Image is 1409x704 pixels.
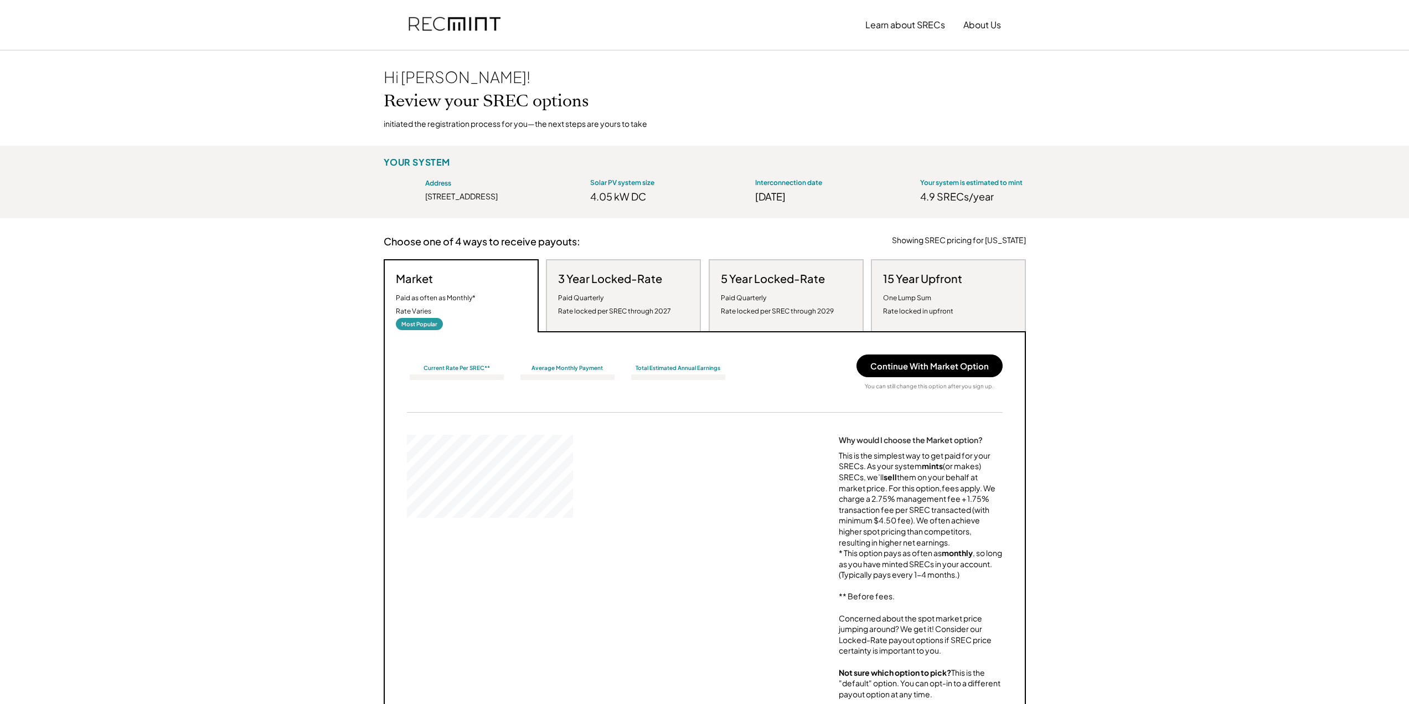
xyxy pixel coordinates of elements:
div: 4.05 kW DC [590,190,687,203]
div: [DATE] [755,190,852,203]
strong: Not sure which option to pick? [839,667,951,677]
div: Paid Quarterly Rate locked per SREC through 2029 [721,291,834,318]
h2: Review your SREC options [384,91,589,111]
img: yH5BAEAAAAALAAAAAABAAEAAAIBRAA7 [384,174,417,207]
h3: 3 Year Locked-Rate [558,271,662,286]
strong: mints [922,461,943,471]
img: yH5BAEAAAAALAAAAAABAAEAAAIBRAA7 [549,174,582,207]
a: fees apply [942,483,980,493]
img: recmint-logotype%403x.png [409,6,500,44]
h3: 15 Year Upfront [883,271,962,286]
img: yH5BAEAAAAALAAAAAABAAEAAAIBRAA7 [879,174,912,207]
div: Address [425,179,522,188]
div: Showing SREC pricing for [US_STATE] [892,235,1026,246]
div: Hi [PERSON_NAME]! [384,67,530,87]
div: Solar PV system size [590,178,687,188]
div: You can still change this option after you sign up. [865,383,994,390]
div: YOUR SYSTEM [384,157,451,168]
div: Paid Quarterly Rate locked per SREC through 2027 [558,291,671,318]
img: yH5BAEAAAAALAAAAAABAAEAAAIBRAA7 [714,174,747,207]
strong: monthly [942,548,973,558]
h3: Market [396,271,433,286]
div: Interconnection date [755,178,852,188]
div: Paid as often as Monthly* Rate Varies [396,291,476,318]
button: Learn about SRECs [865,14,945,36]
div: One Lump Sum Rate locked in upfront [883,291,953,318]
div: Average Monthly Payment [518,364,617,372]
div: Your system is estimated to mint [920,178,1023,188]
div: Current Rate Per SREC** [407,364,507,372]
div: Most Popular [396,318,443,330]
div: This is the simplest way to get paid for your SRECs. As your system (or makes) SRECs, we’ll them ... [839,450,1003,700]
div: Total Estimated Annual Earnings [628,364,728,372]
strong: sell [884,472,897,482]
button: Continue With Market Option [856,354,1003,377]
div: initiated the registration process for you—the next steps are yours to take [384,119,647,130]
button: About Us [963,14,1001,36]
div: [STREET_ADDRESS] [425,191,522,202]
h3: Choose one of 4 ways to receive payouts: [384,235,580,248]
h3: 5 Year Locked-Rate [721,271,825,286]
div: 4.9 SRECs/year [920,190,1025,203]
div: Why would I choose the Market option? [839,435,983,445]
